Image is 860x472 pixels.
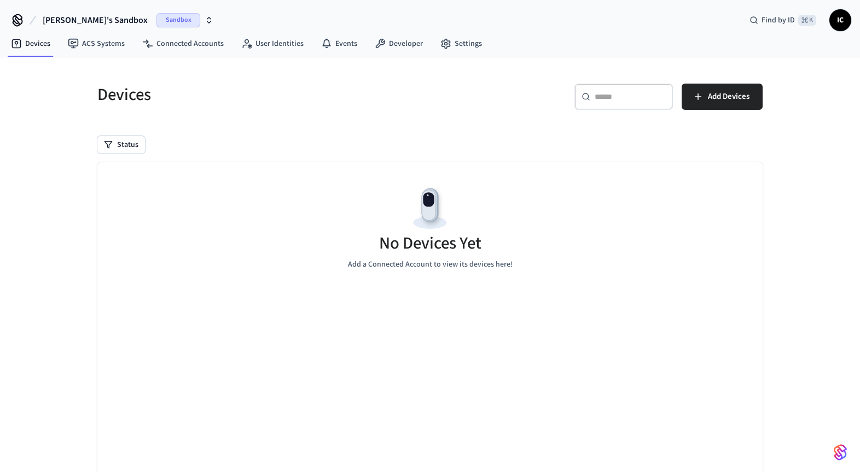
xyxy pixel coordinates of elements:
[97,84,423,106] h5: Devices
[798,15,816,26] span: ⌘ K
[762,15,795,26] span: Find by ID
[312,34,366,54] a: Events
[829,9,851,31] button: IC
[830,10,850,30] span: IC
[379,232,481,255] h5: No Devices Yet
[233,34,312,54] a: User Identities
[682,84,763,110] button: Add Devices
[366,34,432,54] a: Developer
[348,259,513,270] p: Add a Connected Account to view its devices here!
[59,34,133,54] a: ACS Systems
[133,34,233,54] a: Connected Accounts
[97,136,145,154] button: Status
[834,444,847,461] img: SeamLogoGradient.69752ec5.svg
[708,90,749,104] span: Add Devices
[2,34,59,54] a: Devices
[432,34,491,54] a: Settings
[405,184,455,233] img: Devices Empty State
[156,13,200,27] span: Sandbox
[741,10,825,30] div: Find by ID⌘ K
[43,14,148,27] span: [PERSON_NAME]'s Sandbox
